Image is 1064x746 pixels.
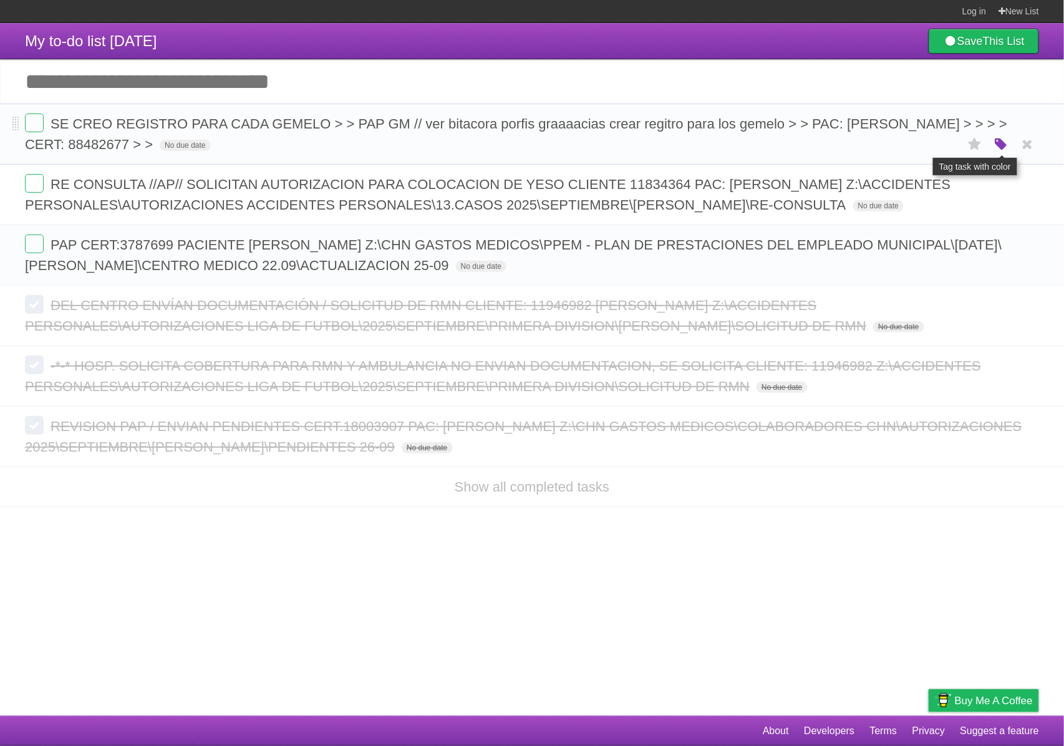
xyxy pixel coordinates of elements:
[25,419,1022,455] span: REVISION PAP / ENVIAN PENDIENTES CERT.18003907 PAC: [PERSON_NAME] Z:\CHN GASTOS MEDICOS\COLABORAD...
[25,356,44,374] label: Done
[402,442,452,453] span: No due date
[25,177,951,213] span: RE CONSULTA //AP// SOLICITAN AUTORIZACION PARA COLOCACION DE YESO CLIENTE 11834364 PAC: [PERSON_N...
[763,719,789,743] a: About
[929,689,1039,712] a: Buy me a coffee
[455,479,609,495] a: Show all completed tasks
[963,134,987,155] label: Star task
[160,140,210,151] span: No due date
[25,358,981,394] span: -*-* HOSP. SOLICITA COBERTURA PARA RMN Y AMBULANCIA NO ENVIAN DOCUMENTACION, SE SOLICITA CLIENTE:...
[25,295,44,314] label: Done
[873,321,924,332] span: No due date
[983,35,1025,47] b: This List
[912,719,945,743] a: Privacy
[935,690,952,711] img: Buy me a coffee
[25,298,869,334] span: DEL CENTRO ENVÍAN DOCUMENTACIÓN / SOLICITUD DE RMN CLIENTE: 11946982 [PERSON_NAME] Z:\ACCIDENTES ...
[960,719,1039,743] a: Suggest a feature
[456,261,506,272] span: No due date
[25,416,44,435] label: Done
[955,690,1033,712] span: Buy me a coffee
[804,719,854,743] a: Developers
[25,116,1007,152] span: SE CREO REGISTRO PARA CADA GEMELO > > PAP GM // ver bitacora porfis graaaacias crear regitro para...
[25,237,1002,273] span: PAP CERT:3787699 PACIENTE [PERSON_NAME] Z:\CHN GASTOS MEDICOS\PPEM - PLAN DE PRESTACIONES DEL EMP...
[25,174,44,193] label: Done
[870,719,897,743] a: Terms
[929,29,1039,54] a: SaveThis List
[25,235,44,253] label: Done
[853,200,904,211] span: No due date
[25,114,44,132] label: Done
[25,32,157,49] span: My to-do list [DATE]
[757,382,807,393] span: No due date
